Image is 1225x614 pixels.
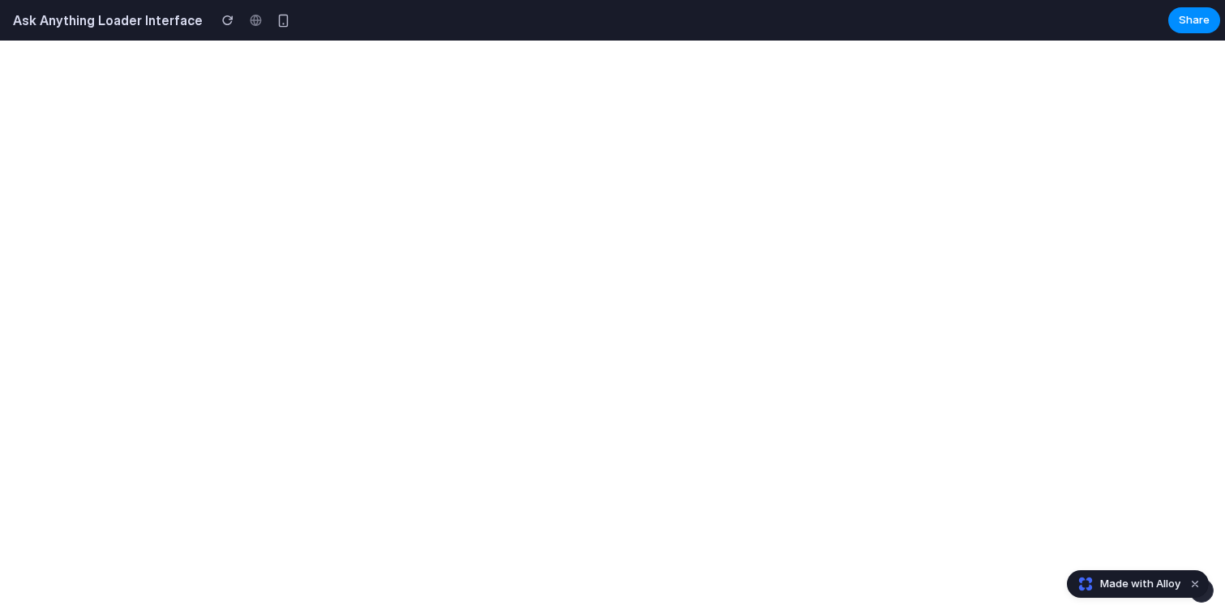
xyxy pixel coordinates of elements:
[1100,576,1180,592] span: Made with Alloy
[1185,574,1205,594] button: Dismiss watermark
[1179,12,1210,28] span: Share
[1168,7,1220,33] button: Share
[6,11,203,30] h2: Ask Anything Loader Interface
[1068,576,1182,592] a: Made with Alloy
